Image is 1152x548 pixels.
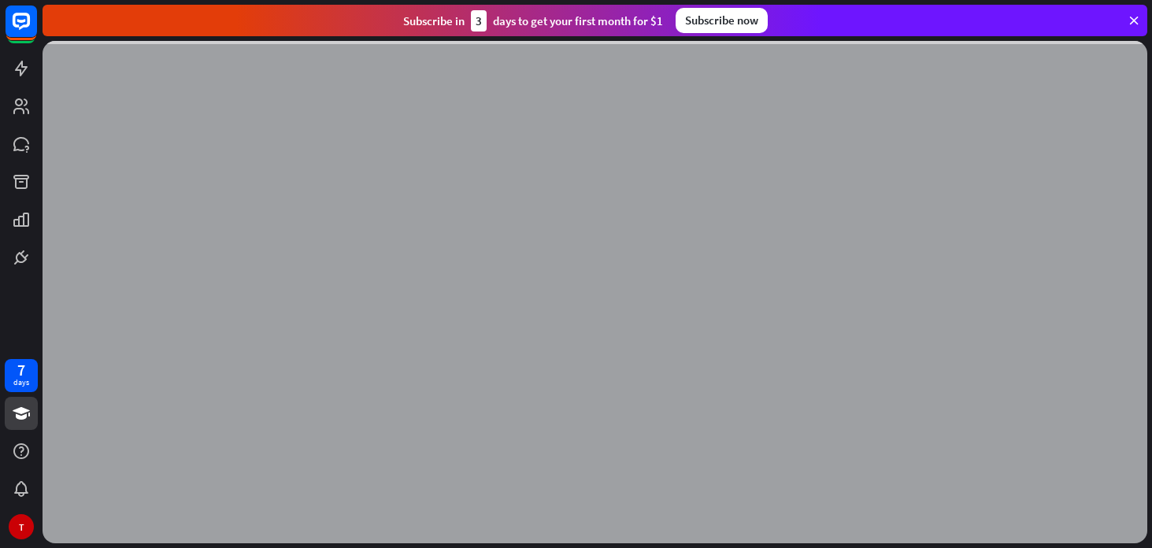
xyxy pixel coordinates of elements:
[403,10,663,31] div: Subscribe in days to get your first month for $1
[9,514,34,539] div: T
[17,363,25,377] div: 7
[471,10,487,31] div: 3
[676,8,768,33] div: Subscribe now
[13,377,29,388] div: days
[5,359,38,392] a: 7 days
